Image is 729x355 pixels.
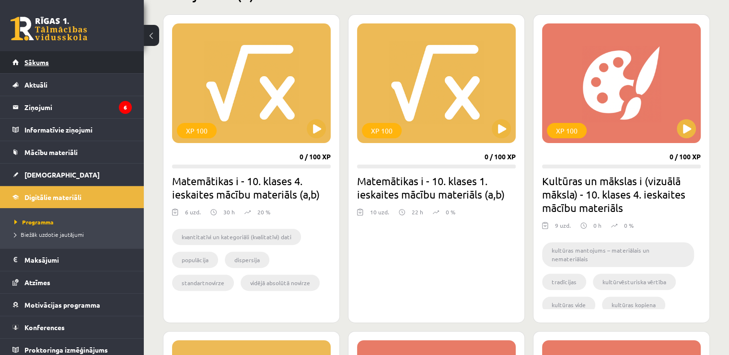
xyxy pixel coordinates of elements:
[24,345,108,354] span: Proktoringa izmēģinājums
[555,221,571,235] div: 9 uzd.
[14,230,134,239] a: Biežāk uzdotie jautājumi
[12,74,132,96] a: Aktuāli
[24,323,65,332] span: Konferences
[185,208,201,222] div: 6 uzd.
[24,119,132,141] legend: Informatīvie ziņojumi
[225,252,269,268] li: dispersija
[223,208,235,216] p: 30 h
[12,186,132,208] a: Digitālie materiāli
[624,221,634,230] p: 0 %
[257,208,270,216] p: 20 %
[172,252,218,268] li: populācija
[24,278,50,287] span: Atzīmes
[14,218,134,226] a: Programma
[542,242,694,267] li: kultūras mantojums – materiālais un nemateriālais
[542,274,586,290] li: tradīcijas
[24,148,78,156] span: Mācību materiāli
[547,123,587,138] div: XP 100
[24,300,100,309] span: Motivācijas programma
[24,249,132,271] legend: Maksājumi
[12,119,132,141] a: Informatīvie ziņojumi
[119,101,132,114] i: 6
[12,141,132,163] a: Mācību materiāli
[12,164,132,186] a: [DEMOGRAPHIC_DATA]
[24,80,47,89] span: Aktuāli
[12,271,132,293] a: Atzīmes
[14,231,84,238] span: Biežāk uzdotie jautājumi
[12,249,132,271] a: Maksājumi
[172,174,331,201] h2: Matemātikas i - 10. klases 4. ieskaites mācību materiāls (a,b)
[11,17,87,41] a: Rīgas 1. Tālmācības vidusskola
[24,193,81,201] span: Digitālie materiāli
[357,174,516,201] h2: Matemātikas i - 10. klases 1. ieskaites mācību materiāls (a,b)
[14,218,54,226] span: Programma
[446,208,455,216] p: 0 %
[593,274,676,290] li: kultūrvēsturiska vērtība
[172,275,234,291] li: standartnovirze
[241,275,320,291] li: vidējā absolūtā novirze
[370,208,389,222] div: 10 uzd.
[12,51,132,73] a: Sākums
[362,123,402,138] div: XP 100
[172,229,301,245] li: kvantitatīvi un kategoriāli (kvalitatīvi) dati
[542,297,595,313] li: kultūras vide
[177,123,217,138] div: XP 100
[602,297,665,313] li: kultūras kopiena
[412,208,423,216] p: 22 h
[12,316,132,338] a: Konferences
[593,221,602,230] p: 0 h
[542,174,701,214] h2: Kultūras un mākslas i (vizuālā māksla) - 10. klases 4. ieskaites mācību materiāls
[24,96,132,118] legend: Ziņojumi
[24,58,49,67] span: Sākums
[12,294,132,316] a: Motivācijas programma
[24,170,100,179] span: [DEMOGRAPHIC_DATA]
[12,96,132,118] a: Ziņojumi6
